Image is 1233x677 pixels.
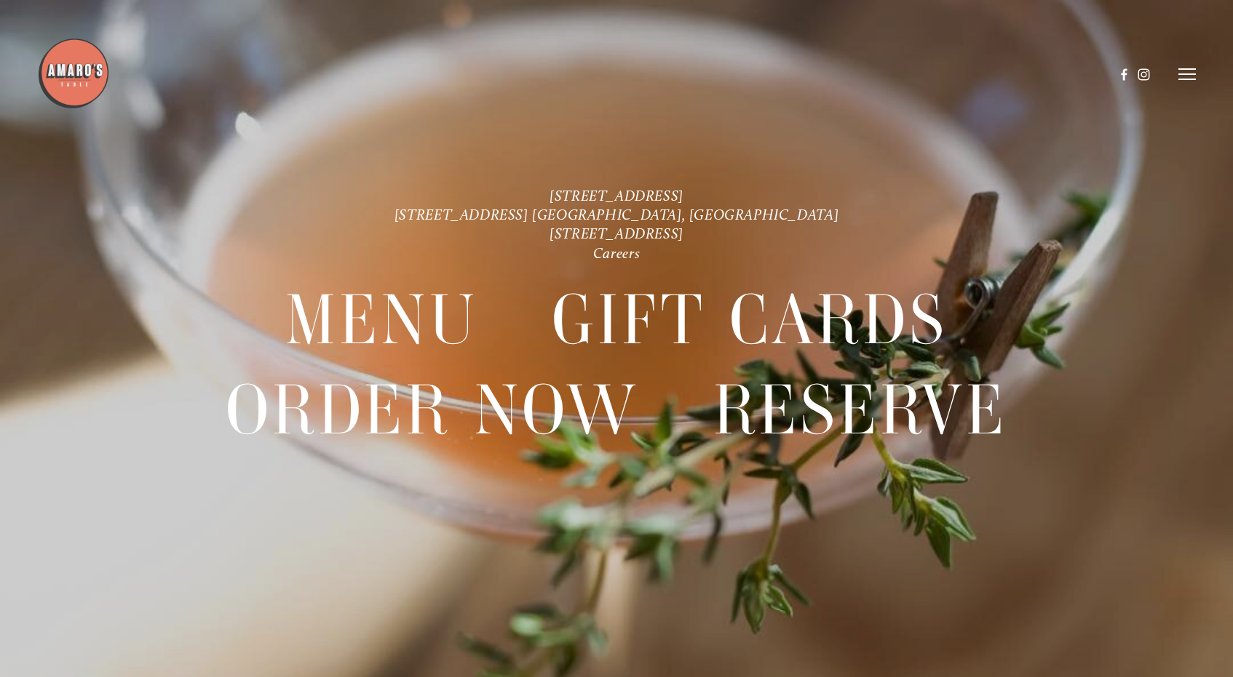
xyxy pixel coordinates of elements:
a: Careers [593,244,640,261]
span: Gift Cards [552,275,948,364]
span: Reserve [713,365,1007,454]
a: Order Now [226,365,639,453]
a: [STREET_ADDRESS] [550,186,683,204]
a: [STREET_ADDRESS] [550,225,683,242]
a: Gift Cards [552,275,948,363]
a: [STREET_ADDRESS] [GEOGRAPHIC_DATA], [GEOGRAPHIC_DATA] [395,205,838,223]
a: Menu [285,275,477,363]
span: Menu [285,275,477,364]
img: Amaro's Table [37,37,110,110]
span: Order Now [226,365,639,454]
a: Reserve [713,365,1007,453]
